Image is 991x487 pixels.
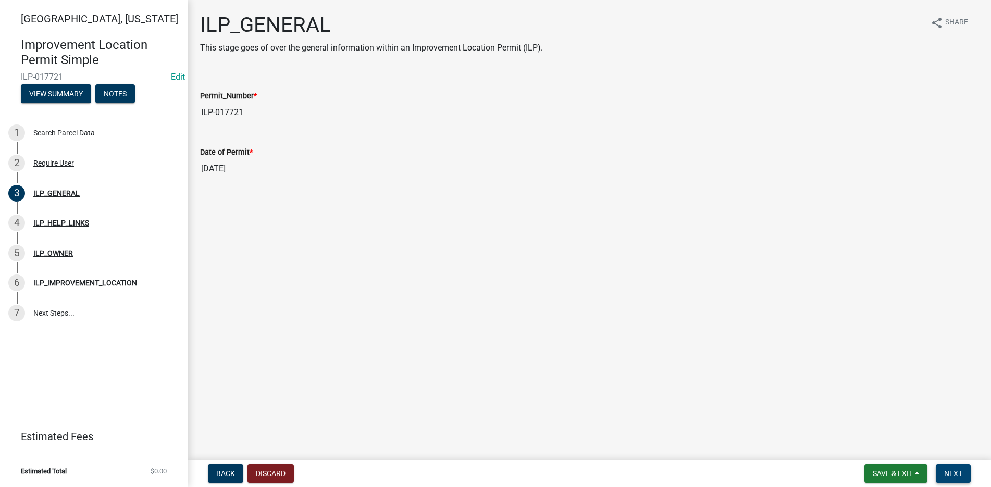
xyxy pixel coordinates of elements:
wm-modal-confirm: Summary [21,90,91,98]
button: Next [936,464,971,483]
p: This stage goes of over the general information within an Improvement Location Permit (ILP). [200,42,543,54]
a: Estimated Fees [8,426,171,447]
span: [GEOGRAPHIC_DATA], [US_STATE] [21,13,178,25]
div: 4 [8,215,25,231]
div: Require User [33,159,74,167]
div: 5 [8,245,25,261]
div: ILP_GENERAL [33,190,80,197]
span: Save & Exit [873,469,913,478]
wm-modal-confirm: Notes [95,90,135,98]
label: Permit_Number [200,93,257,100]
div: Search Parcel Data [33,129,95,136]
div: ILP_OWNER [33,249,73,257]
div: 7 [8,305,25,321]
h1: ILP_GENERAL [200,13,543,38]
button: Notes [95,84,135,103]
span: Estimated Total [21,468,67,474]
span: $0.00 [151,468,167,474]
h4: Improvement Location Permit Simple [21,38,179,68]
div: 2 [8,155,25,171]
wm-modal-confirm: Edit Application Number [171,72,185,82]
div: ILP_HELP_LINKS [33,219,89,227]
button: Back [208,464,243,483]
span: Next [944,469,962,478]
button: View Summary [21,84,91,103]
div: 3 [8,185,25,202]
div: 1 [8,124,25,141]
span: Share [945,17,968,29]
div: 6 [8,274,25,291]
button: shareShare [922,13,976,33]
button: Discard [247,464,294,483]
div: ILP_IMPROVEMENT_LOCATION [33,279,137,286]
label: Date of Permit [200,149,253,156]
button: Save & Exit [864,464,927,483]
span: Back [216,469,235,478]
span: ILP-017721 [21,72,167,82]
a: Edit [171,72,185,82]
i: share [931,17,943,29]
